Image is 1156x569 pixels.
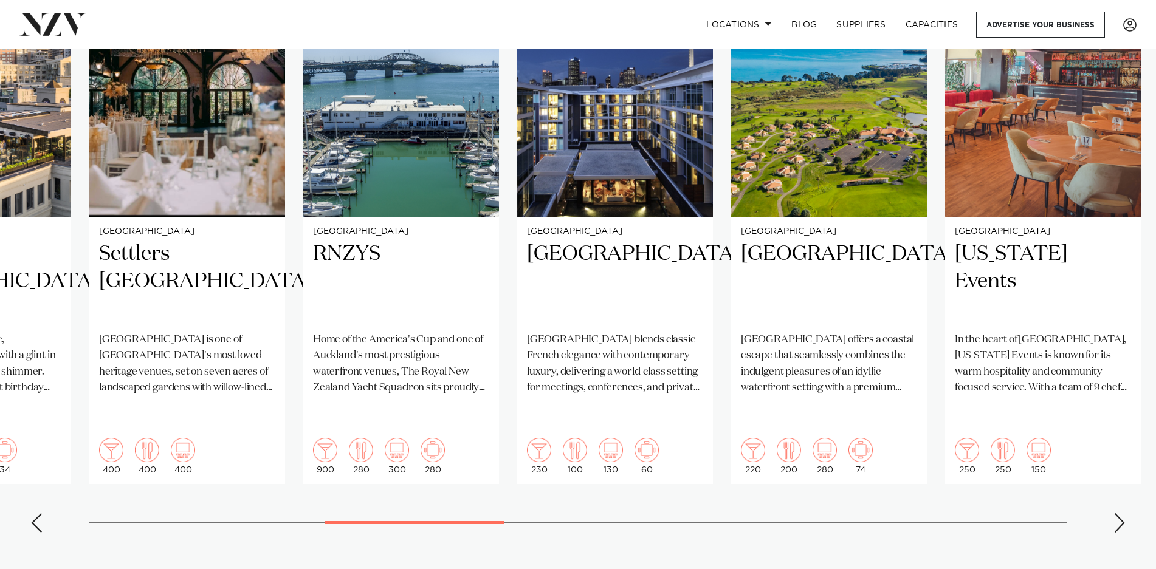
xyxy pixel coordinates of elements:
[527,240,703,322] h2: [GEOGRAPHIC_DATA]
[527,332,703,396] p: [GEOGRAPHIC_DATA] blends classic French elegance with contemporary luxury, delivering a world-cla...
[635,438,659,462] img: meeting.png
[955,438,979,462] img: cocktail.png
[955,438,979,474] div: 250
[782,12,827,38] a: BLOG
[635,438,659,474] div: 60
[99,240,275,322] h2: Settlers [GEOGRAPHIC_DATA]
[813,438,837,474] div: 280
[99,438,123,462] img: cocktail.png
[896,12,968,38] a: Capacities
[741,438,765,474] div: 220
[385,438,409,474] div: 300
[848,438,873,474] div: 74
[697,12,782,38] a: Locations
[813,438,837,462] img: theatre.png
[777,438,801,474] div: 200
[741,227,917,236] small: [GEOGRAPHIC_DATA]
[827,12,895,38] a: SUPPLIERS
[955,332,1131,396] p: In the heart of [GEOGRAPHIC_DATA], [US_STATE] Events is known for its warm hospitality and commun...
[741,438,765,462] img: cocktail.png
[599,438,623,474] div: 130
[848,438,873,462] img: meeting.png
[349,438,373,474] div: 280
[19,13,86,35] img: nzv-logo.png
[313,227,489,236] small: [GEOGRAPHIC_DATA]
[313,332,489,396] p: Home of the America's Cup and one of Auckland's most prestigious waterfront venues, The Royal New...
[171,438,195,462] img: theatre.png
[135,438,159,474] div: 400
[421,438,445,474] div: 280
[421,438,445,462] img: meeting.png
[599,438,623,462] img: theatre.png
[563,438,587,462] img: dining.png
[976,12,1105,38] a: Advertise your business
[527,438,551,462] img: cocktail.png
[741,332,917,396] p: [GEOGRAPHIC_DATA] offers a coastal escape that seamlessly combines the indulgent pleasures of an ...
[955,227,1131,236] small: [GEOGRAPHIC_DATA]
[135,438,159,462] img: dining.png
[777,438,801,462] img: dining.png
[991,438,1015,474] div: 250
[991,438,1015,462] img: dining.png
[385,438,409,462] img: theatre.png
[313,438,337,474] div: 900
[1027,438,1051,462] img: theatre.png
[313,240,489,322] h2: RNZYS
[99,332,275,396] p: [GEOGRAPHIC_DATA] is one of [GEOGRAPHIC_DATA]'s most loved heritage venues, set on seven acres of...
[955,240,1131,322] h2: [US_STATE] Events
[171,438,195,474] div: 400
[527,438,551,474] div: 230
[563,438,587,474] div: 100
[349,438,373,462] img: dining.png
[527,227,703,236] small: [GEOGRAPHIC_DATA]
[313,438,337,462] img: cocktail.png
[99,438,123,474] div: 400
[99,227,275,236] small: [GEOGRAPHIC_DATA]
[741,240,917,322] h2: [GEOGRAPHIC_DATA]
[1027,438,1051,474] div: 150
